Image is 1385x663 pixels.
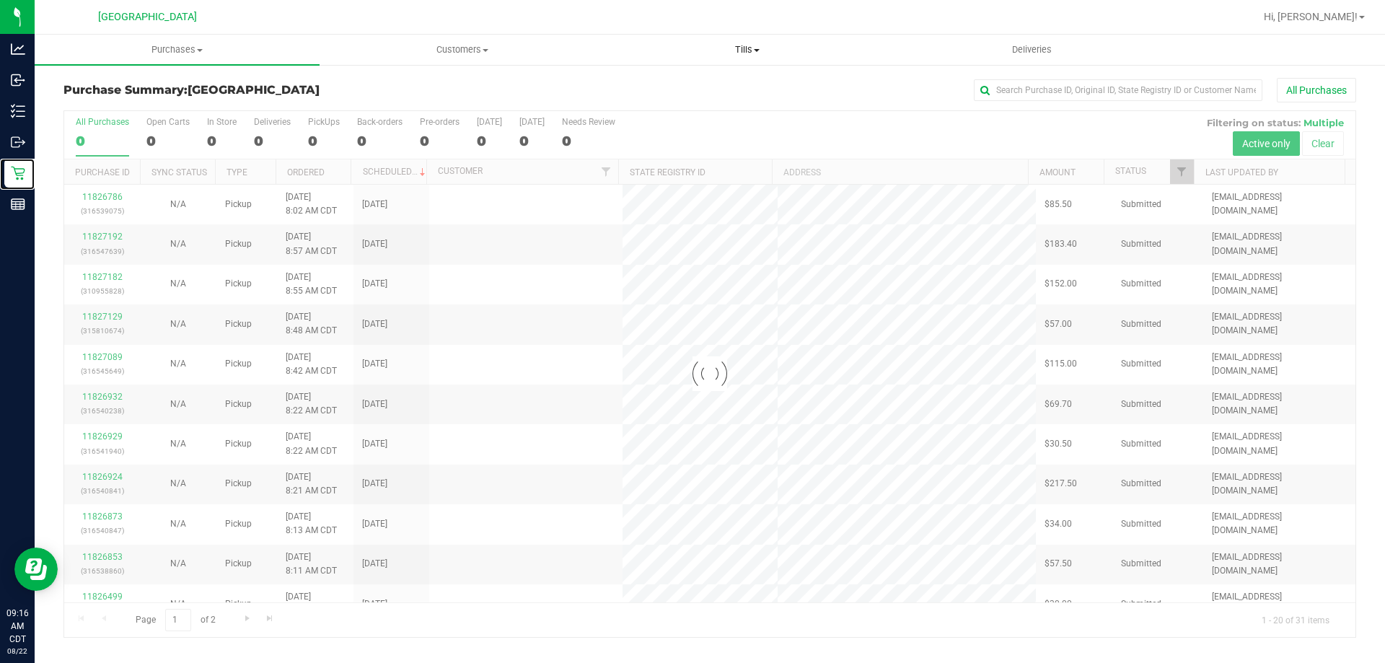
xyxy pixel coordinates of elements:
[35,43,320,56] span: Purchases
[1277,78,1356,102] button: All Purchases
[11,73,25,87] inline-svg: Inbound
[6,646,28,657] p: 08/22
[11,135,25,149] inline-svg: Outbound
[98,11,197,23] span: [GEOGRAPHIC_DATA]
[63,84,494,97] h3: Purchase Summary:
[974,79,1262,101] input: Search Purchase ID, Original ID, State Registry ID or Customer Name...
[993,43,1071,56] span: Deliveries
[889,35,1174,65] a: Deliveries
[6,607,28,646] p: 09:16 AM CDT
[188,83,320,97] span: [GEOGRAPHIC_DATA]
[11,197,25,211] inline-svg: Reports
[11,42,25,56] inline-svg: Analytics
[320,35,604,65] a: Customers
[320,43,604,56] span: Customers
[1264,11,1358,22] span: Hi, [PERSON_NAME]!
[11,166,25,180] inline-svg: Retail
[604,35,889,65] a: Tills
[14,548,58,591] iframe: Resource center
[605,43,889,56] span: Tills
[35,35,320,65] a: Purchases
[11,104,25,118] inline-svg: Inventory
